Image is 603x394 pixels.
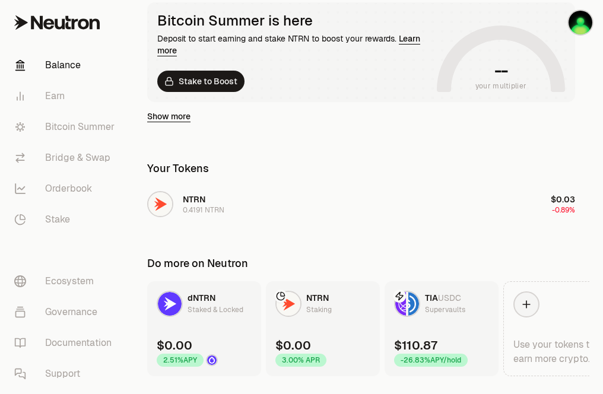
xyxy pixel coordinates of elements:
div: Do more on Neutron [147,255,248,272]
img: Drop [207,355,217,365]
div: 3.00% APR [275,354,326,367]
img: Axelar1 [569,11,592,34]
a: dNTRN LogodNTRNStaked & Locked$0.002.51%APYDrop [147,281,261,376]
a: Support [5,358,128,389]
img: USDC Logo [408,292,419,316]
img: dNTRN Logo [158,292,182,316]
span: -0.89% [552,205,575,215]
a: Show more [147,110,191,122]
a: Stake to Boost [157,71,245,92]
span: $0.03 [551,194,575,205]
div: Staking [306,304,332,316]
span: TIA [425,293,438,303]
img: TIA Logo [395,292,406,316]
div: Your Tokens [147,160,209,177]
div: Supervaults [425,304,465,316]
a: Bitcoin Summer [5,112,128,142]
span: your multiplier [475,80,527,92]
button: NTRN LogoNTRN0.4191 NTRN$0.03-0.89% [140,186,582,222]
img: NTRN Logo [148,192,172,216]
a: Balance [5,50,128,81]
div: Staked & Locked [188,304,243,316]
div: -26.83% APY/hold [394,354,468,367]
div: 2.51% APY [157,354,204,367]
a: Governance [5,297,128,328]
div: $0.00 [157,337,192,354]
a: NTRN LogoNTRNStaking$0.003.00% APR [266,281,380,376]
span: NTRN [183,194,205,205]
a: Bridge & Swap [5,142,128,173]
span: NTRN [306,293,329,303]
a: TIA LogoUSDC LogoTIAUSDCSupervaults$110.87-26.83%APY/hold [385,281,499,376]
div: 0.4191 NTRN [183,205,224,215]
span: dNTRN [188,293,215,303]
div: $110.87 [394,337,437,354]
a: Earn [5,81,128,112]
a: Orderbook [5,173,128,204]
a: Documentation [5,328,128,358]
div: Deposit to start earning and stake NTRN to boost your rewards. [157,33,432,56]
span: USDC [438,293,461,303]
a: Stake [5,204,128,235]
div: Bitcoin Summer is here [157,12,432,29]
div: $0.00 [275,337,311,354]
a: Ecosystem [5,266,128,297]
h1: -- [494,61,508,80]
img: NTRN Logo [277,292,300,316]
